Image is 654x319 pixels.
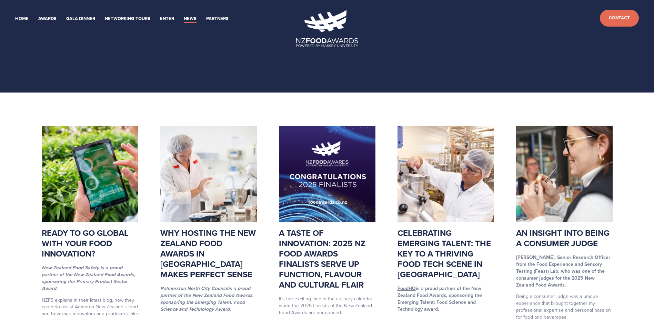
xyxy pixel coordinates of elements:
a: Awards [38,15,57,23]
a: Home [15,15,29,23]
a: News [184,15,197,23]
a: Partners [206,15,229,23]
p: It's the exciting time in the culinary calendar when the 2025 finalists of the New Zealand Food A... [279,296,375,316]
a: Gala Dinner [66,15,95,23]
a: A taste of innovation: 2025 NZ Food Awards finalists serve up function, flavour and cultural flair [279,227,365,291]
strong: [PERSON_NAME], Senior Research Officer from the Food Experience and Sensory Testing (Feast) Lab, ... [516,254,612,288]
a: Celebrating Emerging Talent: The Key to a thriving food tech scene in [GEOGRAPHIC_DATA] [398,227,491,280]
img: Ready to go global with your food innovation? [42,126,138,222]
a: FoodHQ [398,285,416,292]
a: Ready to go global with your food innovation? [42,227,129,260]
em: New Zealand Food Safety is a proud partner of the New Zealand Food Awards, sponsoring the Primary... [42,264,137,292]
a: Enter [160,15,174,23]
a: Why hosting the New Zealand Food Awards in [GEOGRAPHIC_DATA] makes perfect sense [160,227,256,280]
img: A taste of innovation: 2025 NZ Food Awards finalists serve up function, flavour and cultural flair [279,126,375,222]
em: is a proud partner of the New Zealand Food Awards, sponsoring the Emerging Talent: Food Science a... [160,285,255,312]
img: Why hosting the New Zealand Food Awards in Palmy makes perfect sense [160,126,257,222]
a: Networking-Tours [105,15,150,23]
a: An insight into being a consumer judge [516,227,610,249]
img: Celebrating Emerging Talent: The Key to a thriving food tech scene in New Zealand [398,126,494,222]
a: Contact [600,10,639,27]
strong: is a proud partner of the New Zealand Food Awards, sponsoring the Emerging Talent: Food Science a... [398,285,483,312]
a: Palmerston North City Council [160,285,228,292]
img: An insight into being a consumer judge [516,126,613,222]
